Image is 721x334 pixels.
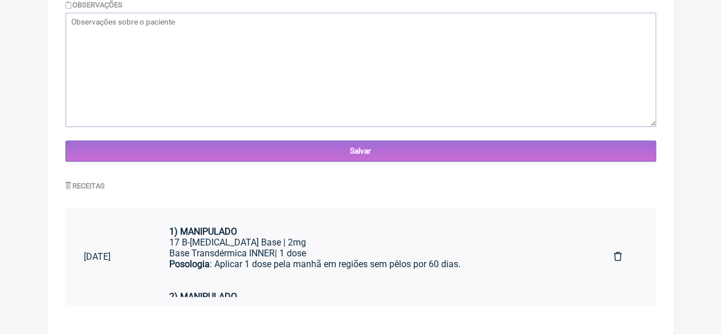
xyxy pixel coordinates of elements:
a: 1) MANIPULADO17 B-[MEDICAL_DATA] Base | 2mgBase Transdérmica INNER| 1 dosePosologia: Aplicar 1 do... [151,217,596,297]
div: 17 B-[MEDICAL_DATA] Base | 2mg [169,237,577,248]
a: [DATE] [66,242,152,271]
strong: 1) MANIPULADO [169,226,237,237]
label: Observações [66,1,123,9]
input: Salvar [66,140,656,162]
strong: 2) MANIPULADO [169,291,237,302]
div: Base Transdérmica INNER| 1 dose [169,248,577,259]
div: : Aplicar 1 dose pela manhã em regiões sem pêlos por 60 dias. [169,259,577,291]
strong: Posologia [169,259,210,269]
label: Receitas [66,182,105,190]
